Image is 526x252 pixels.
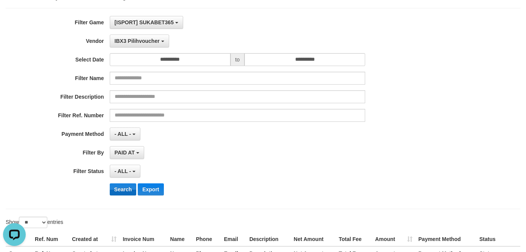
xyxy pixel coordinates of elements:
th: Total Fee [336,232,372,246]
select: Showentries [19,217,47,228]
th: Payment Method [416,232,476,246]
th: Description [246,232,291,246]
th: Amount [372,232,415,246]
button: Export [138,183,163,195]
th: Invoice Num [120,232,167,246]
span: IBX3 Pilihvoucher [115,38,160,44]
span: to [230,53,245,66]
button: [ISPORT] SUKABET365 [110,16,183,29]
label: Show entries [6,217,63,228]
th: Ref. Num [32,232,69,246]
button: Search [110,183,137,195]
span: PAID AT [115,150,135,156]
button: - ALL - [110,165,140,178]
span: - ALL - [115,168,131,174]
th: Net Amount [291,232,336,246]
th: Phone [193,232,221,246]
th: Email [221,232,246,246]
button: PAID AT [110,146,144,159]
span: - ALL - [115,131,131,137]
span: [ISPORT] SUKABET365 [115,19,174,25]
th: Status [476,232,520,246]
button: IBX3 Pilihvoucher [110,35,169,47]
button: - ALL - [110,128,140,140]
button: Open LiveChat chat widget [3,3,26,26]
th: Name [167,232,193,246]
th: Created at [69,232,120,246]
